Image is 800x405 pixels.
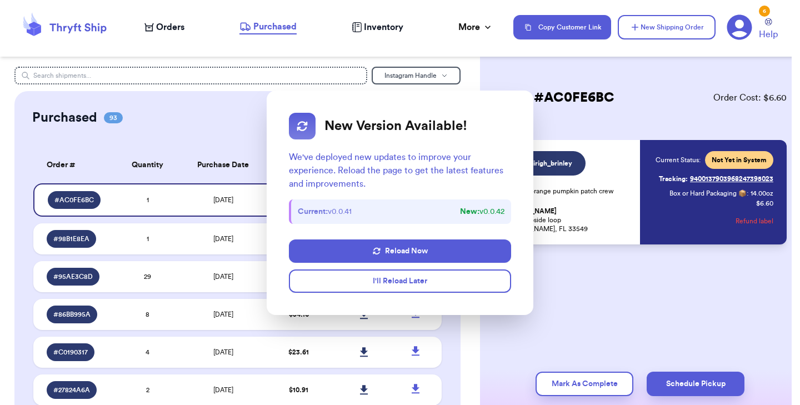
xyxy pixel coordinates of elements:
[289,151,511,191] p: We've deployed new updates to improve your experience. Reload the page to get the latest features...
[289,239,511,263] button: Reload Now
[289,269,511,293] button: I'll Reload Later
[460,206,504,217] span: v 0.0.42
[298,208,328,216] strong: Current:
[460,208,479,216] strong: New:
[298,206,352,217] span: v 0.0.41
[324,118,467,134] h2: New Version Available!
